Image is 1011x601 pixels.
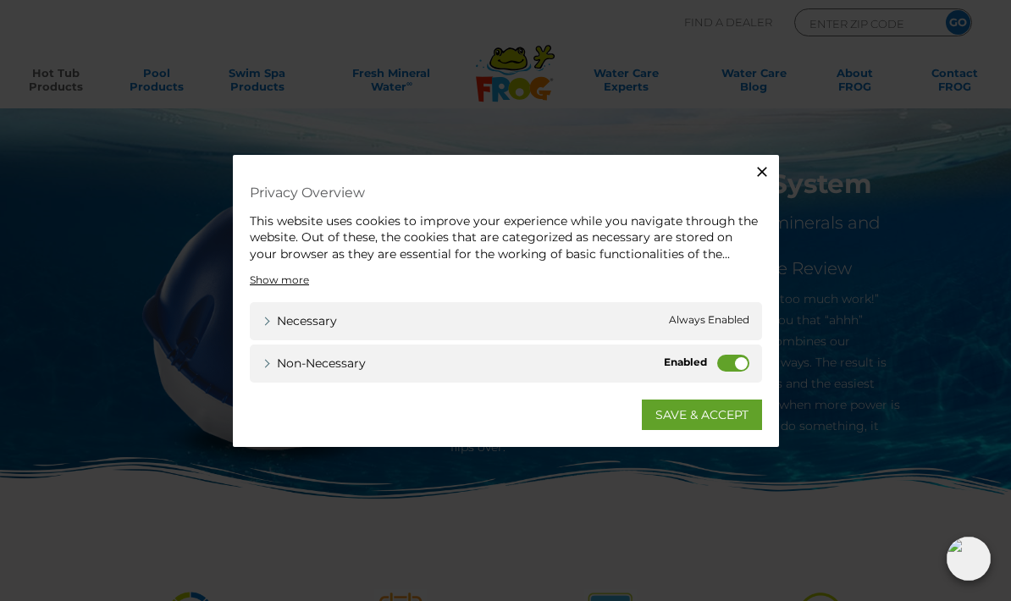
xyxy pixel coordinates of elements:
a: SAVE & ACCEPT [642,400,762,430]
a: Show more [250,273,309,288]
img: openIcon [947,537,991,581]
span: Always Enabled [669,312,749,330]
h4: Privacy Overview [250,179,762,204]
a: Necessary [262,312,337,330]
div: This website uses cookies to improve your experience while you navigate through the website. Out ... [250,212,762,262]
a: Non-necessary [262,355,366,372]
